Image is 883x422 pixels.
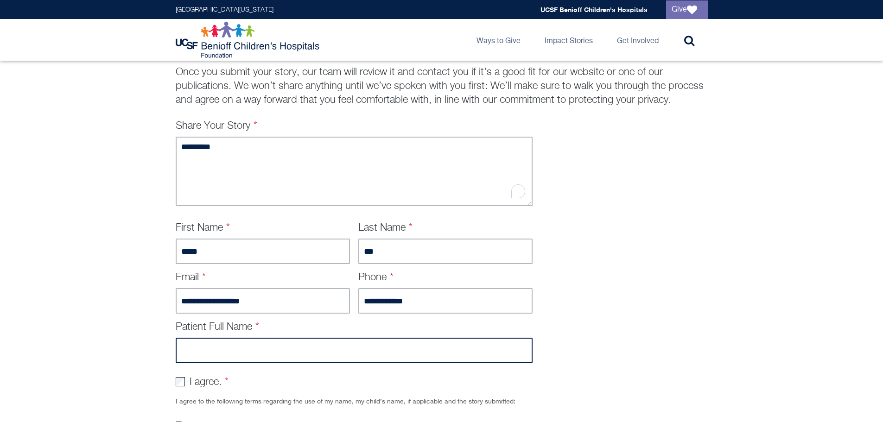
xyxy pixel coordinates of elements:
[176,397,533,407] div: I agree to the following terms regarding the use of my name, my child’s name, if applicable and t...
[537,19,600,61] a: Impact Stories
[469,19,528,61] a: Ways to Give
[176,272,206,283] label: Email
[176,21,322,58] img: Logo for UCSF Benioff Children's Hospitals Foundation
[540,6,648,13] a: UCSF Benioff Children's Hospitals
[666,0,708,19] a: Give
[358,272,394,283] label: Phone
[610,19,666,61] a: Get Involved
[176,121,258,131] label: Share Your Story
[176,6,273,13] a: [GEOGRAPHIC_DATA][US_STATE]
[176,322,260,332] label: Patient Full Name
[176,137,533,206] textarea: To enrich screen reader interactions, please activate Accessibility in Grammarly extension settings
[190,377,229,387] label: I agree.
[358,223,413,233] label: Last Name
[176,223,230,233] label: First Name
